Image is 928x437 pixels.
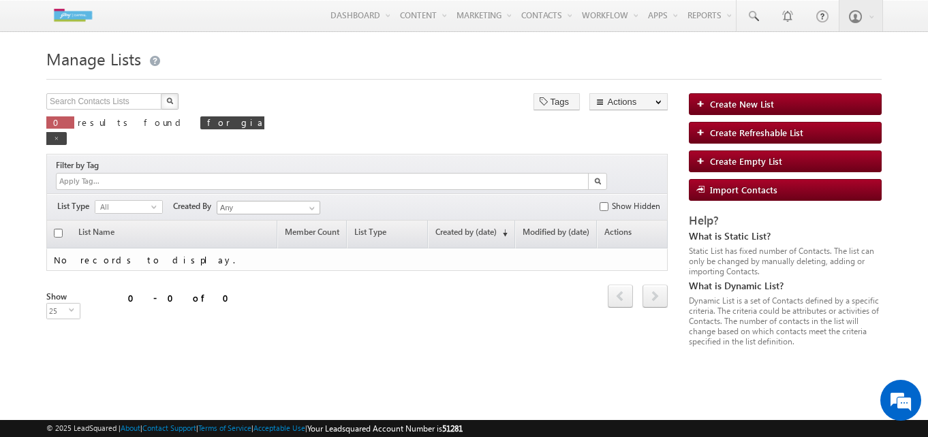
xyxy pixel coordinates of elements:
[47,304,69,319] span: 25
[689,230,882,242] div: What is Static List?
[207,116,264,128] span: for gia
[46,291,78,303] div: Show
[497,227,508,238] span: (sorted descending)
[307,423,463,434] span: Your Leadsquared Account Number is
[612,200,660,212] label: Show Hidden
[302,201,319,215] a: Show All Items
[46,248,668,271] td: No records to display.
[689,214,882,227] div: Help?
[142,423,196,432] a: Contact Support
[594,178,601,184] img: Search
[710,184,777,195] span: Import Contacts
[166,97,173,104] img: Search
[217,201,320,214] input: Type to Search
[710,155,782,167] span: Create Empty List
[643,286,668,308] a: next
[57,200,95,212] span: List Type
[253,423,305,432] a: Acceptable Use
[54,229,63,238] input: Check all records
[689,295,882,346] div: Dynamic List is a set of Contacts defined by a specific criteria. The criteria could be attribute...
[696,185,710,193] img: import_icon.png
[46,48,141,69] span: Manage Lists
[696,128,710,136] img: add_icon.png
[429,222,514,248] a: Created by (date)(sorted descending)
[151,204,162,210] span: select
[278,222,346,248] a: Member Count
[198,423,251,432] a: Terms of Service
[589,93,668,110] button: Actions
[696,157,710,165] img: add_icon.png
[689,246,882,276] div: Static List has fixed number of Contacts. The list can only be changed by manually deleting, addi...
[56,158,104,173] div: Filter by Tag
[46,3,99,27] img: Custom Logo
[608,286,633,308] a: prev
[58,176,139,187] input: Apply Tag...
[533,93,580,110] button: Tags
[608,285,633,308] span: prev
[442,423,463,434] span: 51281
[516,222,596,248] a: Modified by (date)
[347,222,427,248] a: List Type
[689,179,882,201] a: Import Contacts
[173,200,217,212] span: Created By
[46,422,463,435] span: © 2025 LeadSquared | | | | |
[69,307,80,313] span: select
[689,280,882,292] div: What is Dynamic List?
[128,290,237,306] div: 0 - 0 of 0
[53,116,67,128] span: 0
[710,98,774,110] span: Create New List
[696,99,710,108] img: add_icon.png
[121,423,140,432] a: About
[78,116,186,128] span: results found
[95,201,151,213] span: All
[643,285,668,308] span: next
[598,222,667,248] span: Actions
[710,127,803,138] span: Create Refreshable List
[72,222,121,248] a: List Name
